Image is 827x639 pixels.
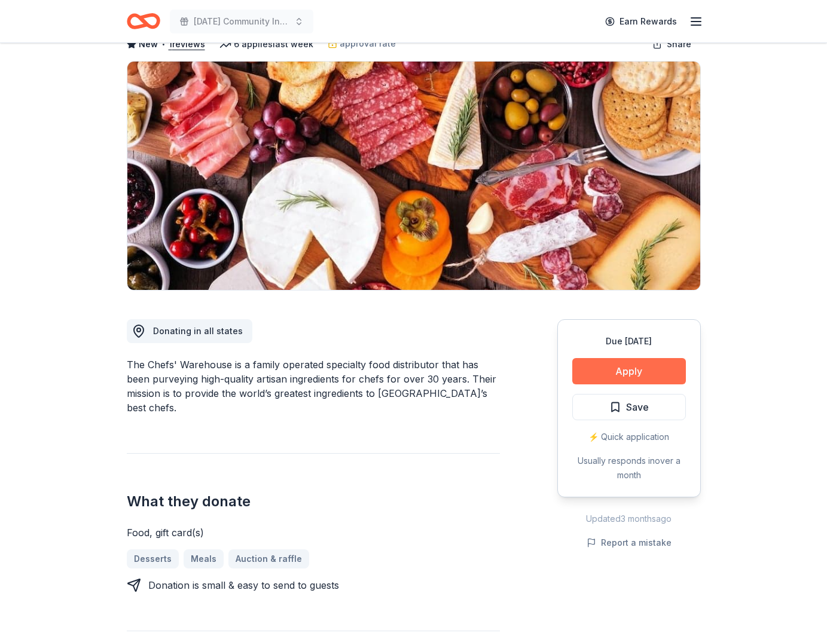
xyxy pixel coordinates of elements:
div: Food, gift card(s) [127,525,500,540]
button: Report a mistake [587,536,672,550]
div: Usually responds in over a month [572,454,686,482]
div: 6 applies last week [219,37,313,51]
a: Meals [184,549,224,568]
img: Image for The Chefs' Warehouse [127,62,700,290]
div: Donation is small & easy to send to guests [148,578,339,592]
div: Updated 3 months ago [557,512,701,526]
button: 1reviews [169,37,205,51]
div: ⚡️ Quick application [572,430,686,444]
span: [DATE] Community Initiative Silent Auction Event [194,14,289,29]
div: Due [DATE] [572,334,686,348]
a: approval rate [328,36,396,51]
span: New [139,37,158,51]
a: Desserts [127,549,179,568]
button: Apply [572,358,686,384]
span: Donating in all states [153,326,243,336]
a: Earn Rewards [598,11,684,32]
button: Save [572,394,686,420]
a: Home [127,7,160,35]
a: Auction & raffle [228,549,309,568]
span: approval rate [340,36,396,51]
div: The Chefs' Warehouse is a family operated specialty food distributor that has been purveying high... [127,357,500,415]
h2: What they donate [127,492,500,511]
span: Save [626,399,649,415]
span: Share [667,37,691,51]
span: • [161,39,165,49]
button: Share [643,32,701,56]
button: [DATE] Community Initiative Silent Auction Event [170,10,313,33]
